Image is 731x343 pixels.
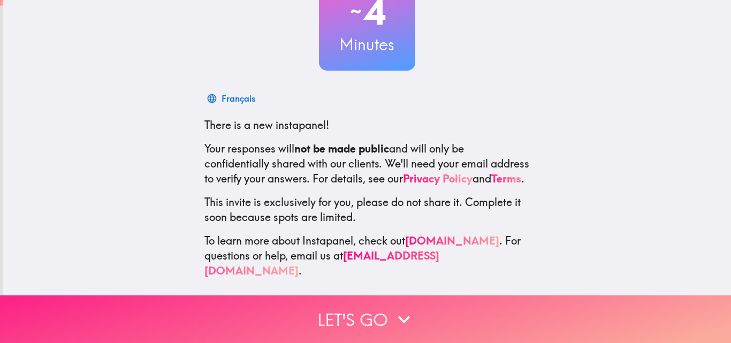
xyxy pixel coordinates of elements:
[204,88,260,109] button: Français
[491,172,521,185] a: Terms
[403,172,473,185] a: Privacy Policy
[204,249,439,277] a: [EMAIL_ADDRESS][DOMAIN_NAME]
[204,233,530,278] p: To learn more about Instapanel, check out . For questions or help, email us at .
[204,195,530,225] p: This invite is exclusively for you, please do not share it. Complete it soon because spots are li...
[294,142,389,155] b: not be made public
[204,141,530,186] p: Your responses will and will only be confidentially shared with our clients. We'll need your emai...
[204,118,329,132] span: There is a new instapanel!
[405,234,499,247] a: [DOMAIN_NAME]
[222,91,255,106] div: Français
[319,33,415,56] h3: Minutes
